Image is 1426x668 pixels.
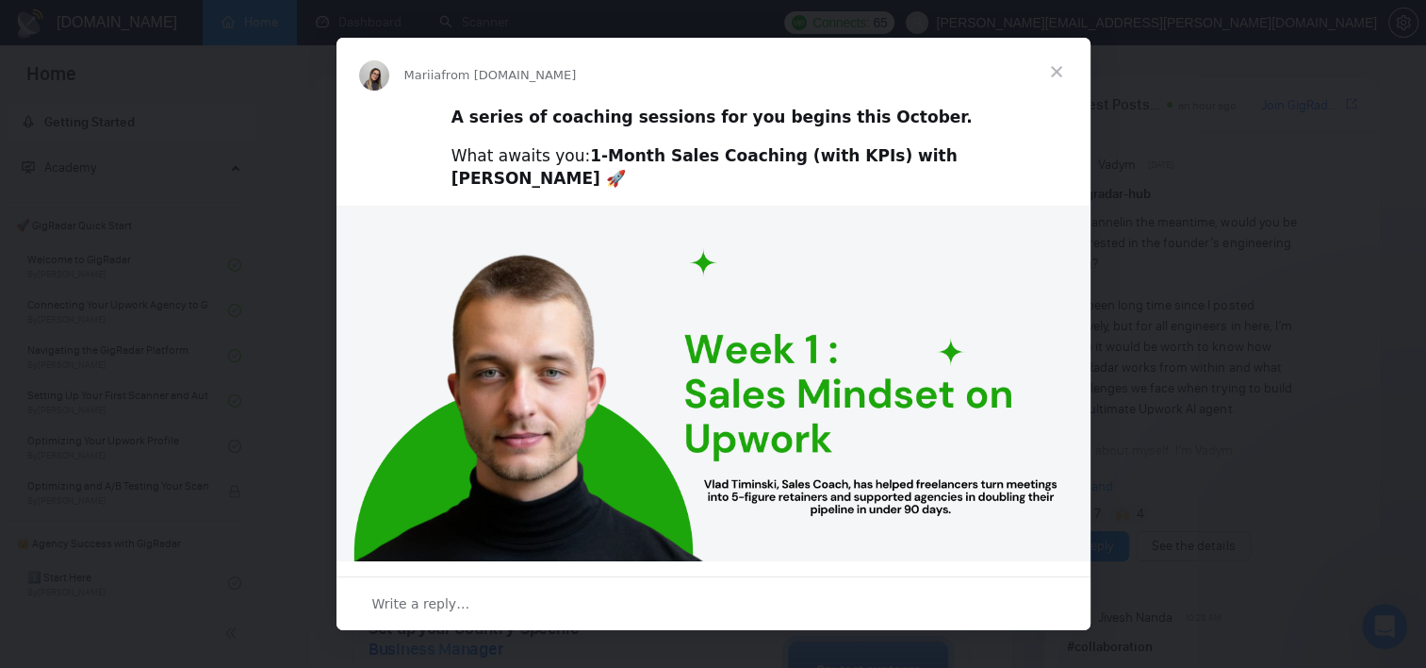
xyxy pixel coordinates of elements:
[451,145,975,191] div: What awaits you:
[451,146,958,188] b: 1-Month Sales Coaching (with KPIs) with [PERSON_NAME] 🚀
[1023,38,1090,106] span: Close
[359,60,389,91] img: Profile image for Mariia
[441,68,576,82] span: from [DOMAIN_NAME]
[372,592,470,616] span: Write a reply…
[451,108,973,126] b: A series of coaching sessions for you begins this October.
[336,576,1090,630] div: Open conversation and reply
[404,68,442,82] span: Mariia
